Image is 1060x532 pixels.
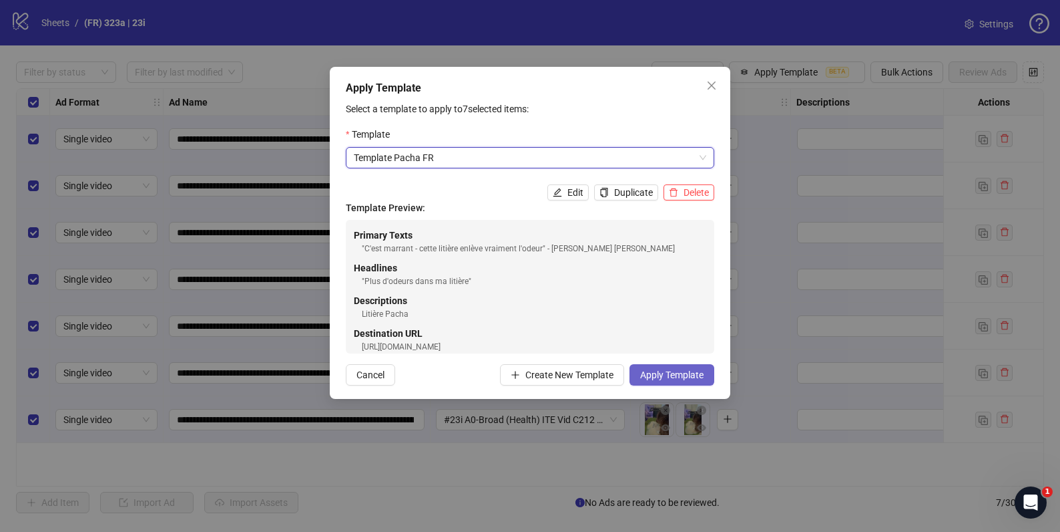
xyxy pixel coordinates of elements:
[1042,487,1053,497] span: 1
[500,364,624,386] button: Create New Template
[346,201,714,215] h4: Template Preview:
[553,188,562,197] span: edit
[629,364,714,386] button: Apply Template
[567,187,583,198] span: Edit
[354,148,706,168] span: Template Pacha FR
[547,184,589,201] button: Edit
[354,328,423,339] strong: Destination URL
[346,364,395,386] button: Cancel
[346,127,399,142] label: Template
[511,370,520,380] span: plus
[356,370,384,380] span: Cancel
[614,187,653,198] span: Duplicate
[362,275,706,288] div: "Plus d'odeurs dans ma litière"
[354,263,397,273] strong: Headlines
[362,308,706,321] div: Litière Pacha
[599,188,609,197] span: copy
[346,102,714,116] p: Select a template to apply to 7 selected items:
[362,341,706,354] div: [URL][DOMAIN_NAME]
[594,184,658,201] button: Duplicate
[346,80,714,96] div: Apply Template
[354,230,413,241] strong: Primary Texts
[706,80,717,91] span: close
[525,370,613,380] span: Create New Template
[664,184,714,201] button: Delete
[701,75,722,96] button: Close
[354,295,407,306] strong: Descriptions
[1015,487,1047,519] iframe: Intercom live chat
[684,187,709,198] span: Delete
[640,370,704,380] span: Apply Template
[362,243,706,255] div: "C'est marrant - cette litière enlève vraiment l'odeur" - [PERSON_NAME] [PERSON_NAME]
[669,188,678,197] span: delete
